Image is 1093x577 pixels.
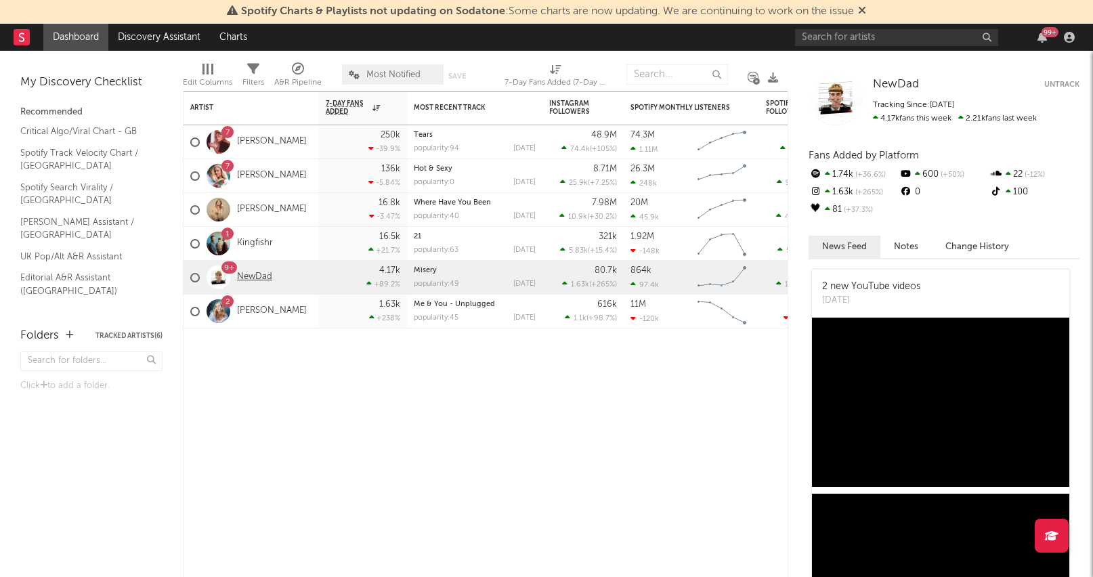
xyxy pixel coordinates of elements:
div: [DATE] [513,213,536,220]
svg: Chart title [691,227,752,261]
a: Discovery Assistant [108,24,210,51]
div: ( ) [561,144,617,153]
div: ( ) [784,314,834,322]
span: 1.63k [571,281,589,288]
span: 10.9k [568,213,587,221]
div: Edit Columns [183,58,232,97]
span: 4.94k [785,213,805,221]
div: popularity: 0 [414,179,454,186]
div: 248k [630,179,657,188]
div: A&R Pipeline [274,58,322,97]
button: 99+ [1037,32,1047,43]
button: Untrack [1044,78,1079,91]
div: popularity: 40 [414,213,459,220]
div: -39.9 % [368,144,400,153]
div: Artist [190,104,292,112]
div: 136k [381,165,400,173]
span: +36.6 % [853,171,886,179]
input: Search... [626,64,728,85]
span: 4.17k fans this week [873,114,951,123]
div: 16.8k [379,198,400,207]
div: 22 [989,166,1079,184]
div: 600 [899,166,989,184]
div: 11M [630,300,646,309]
div: Hot & Sexy [414,165,536,173]
a: Editorial A&R Assistant ([GEOGRAPHIC_DATA]) [20,270,149,298]
a: Where Have You Been [414,199,491,207]
div: +89.2 % [366,280,400,288]
div: Filters [242,74,264,91]
button: Save [448,72,466,80]
a: Spotify Search Virality / [GEOGRAPHIC_DATA] [20,180,149,208]
div: Where Have You Been [414,199,536,207]
a: Kingfishr [237,238,273,249]
div: popularity: 94 [414,145,459,152]
div: popularity: 45 [414,314,458,322]
span: +15.4 % [590,247,615,255]
div: 100 [989,184,1079,201]
div: 1.92M [630,232,654,241]
a: Dashboard [43,24,108,51]
button: Notes [880,236,932,258]
div: A&R Pipeline [274,74,322,91]
div: 8.71M [593,165,617,173]
input: Search for folders... [20,351,163,371]
div: ( ) [560,178,617,187]
div: 99 + [1042,27,1058,37]
a: [PERSON_NAME] Assistant / [GEOGRAPHIC_DATA] [20,215,149,242]
span: 74.4k [570,146,590,153]
div: Spotify Monthly Listeners [630,104,732,112]
span: 1.74k [785,281,803,288]
span: +265 % [853,189,883,196]
div: 45.9k [630,213,659,221]
div: 7.98M [592,198,617,207]
a: UK Pop/Alt A&R Assistant [20,249,149,264]
div: ( ) [777,246,834,255]
div: [DATE] [513,314,536,322]
div: 26.3M [630,165,655,173]
svg: Chart title [691,159,752,193]
input: Search for artists [795,29,998,46]
div: 1.63k [809,184,899,201]
div: [DATE] [822,294,920,307]
div: Spotify Followers [766,100,813,116]
div: 1.63k [379,300,400,309]
a: Charts [210,24,257,51]
a: Misery [414,267,437,274]
div: 321k [599,232,617,241]
div: Click to add a folder. [20,378,163,394]
div: My Discovery Checklist [20,74,163,91]
span: Spotify Charts & Playlists not updating on Sodatone [241,6,505,17]
div: 7-Day Fans Added (7-Day Fans Added) [505,74,606,91]
svg: Chart title [691,125,752,159]
div: ( ) [780,144,834,153]
div: 97.4k [630,280,659,289]
span: 7-Day Fans Added [326,100,369,116]
div: +21.7 % [368,246,400,255]
a: Tears [414,131,433,139]
div: 7-Day Fans Added (7-Day Fans Added) [505,58,606,97]
span: +7.25 % [590,179,615,187]
a: 21 [414,233,421,240]
div: -148k [630,247,660,255]
div: ( ) [560,246,617,255]
span: : Some charts are now updating. We are continuing to work on the issue [241,6,854,17]
span: +50 % [939,171,964,179]
a: Hot & Sexy [414,165,452,173]
button: News Feed [809,236,880,258]
div: 20M [630,198,648,207]
svg: Chart title [691,295,752,328]
button: Change History [932,236,1023,258]
span: 5.83k [569,247,588,255]
span: Most Notified [366,70,421,79]
a: [PERSON_NAME] [237,136,307,148]
span: 1.1k [574,315,586,322]
div: ( ) [776,280,834,288]
span: +30.2 % [589,213,615,221]
a: NewDad [873,78,919,91]
div: [DATE] [513,280,536,288]
div: 864k [630,266,651,275]
div: 48.9M [591,131,617,140]
a: [PERSON_NAME] [237,305,307,317]
button: Tracked Artists(6) [95,333,163,339]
